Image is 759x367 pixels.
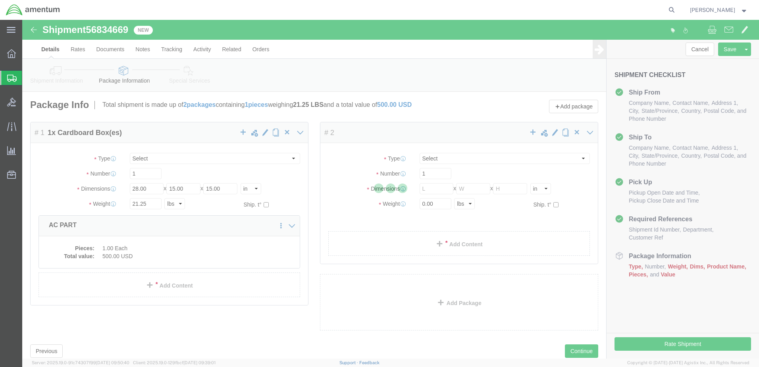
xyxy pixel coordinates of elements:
[6,4,60,16] img: logo
[133,360,216,365] span: Client: 2025.19.0-129fbcf
[690,6,735,14] span: Danny Roman
[183,360,216,365] span: [DATE] 09:39:01
[96,360,129,365] span: [DATE] 09:50:40
[32,360,129,365] span: Server: 2025.19.0-91c74307f99
[339,360,359,365] a: Support
[627,359,749,366] span: Copyright © [DATE]-[DATE] Agistix Inc., All Rights Reserved
[359,360,379,365] a: Feedback
[690,5,748,15] button: [PERSON_NAME]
